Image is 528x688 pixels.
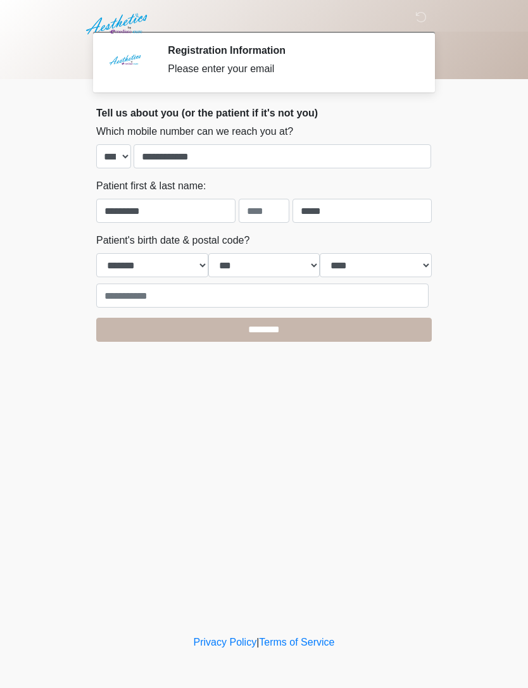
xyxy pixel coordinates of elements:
a: Terms of Service [259,637,334,647]
label: Patient first & last name: [96,178,206,194]
div: Please enter your email [168,61,413,77]
h2: Tell us about you (or the patient if it's not you) [96,107,432,119]
a: Privacy Policy [194,637,257,647]
label: Patient's birth date & postal code? [96,233,249,248]
img: Aesthetics by Emediate Cure Logo [84,9,153,39]
img: Agent Avatar [106,44,144,82]
label: Which mobile number can we reach you at? [96,124,293,139]
a: | [256,637,259,647]
h2: Registration Information [168,44,413,56]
